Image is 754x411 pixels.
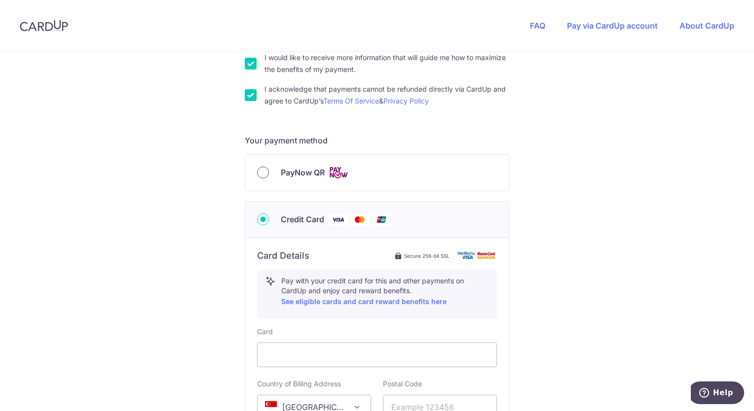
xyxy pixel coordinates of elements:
div: PayNow QR Cards logo [257,167,497,179]
label: I acknowledge that payments cannot be refunded directly via CardUp and agree to CardUp’s & [264,83,509,107]
label: Postal Code [383,379,422,389]
img: Cards logo [329,167,348,179]
p: Pay with your credit card for this and other payments on CardUp and enjoy card reward benefits. [281,276,489,308]
iframe: Secure card payment input frame [265,349,489,361]
span: PayNow QR [281,167,325,178]
img: Mastercard [350,213,370,226]
a: About CardUp [679,21,734,31]
a: Pay via CardUp account [567,21,658,31]
img: card secure [457,251,497,260]
img: Visa [328,213,348,226]
img: Union Pay [372,213,391,226]
a: Terms Of Service [323,97,379,105]
a: Privacy Policy [383,97,429,105]
label: I would like to receive more information that will guide me how to maximize the benefits of my pa... [264,52,509,75]
div: Credit Card Visa Mastercard Union Pay [257,213,497,226]
span: Credit Card [281,213,324,225]
iframe: Opens a widget where you can find more information [691,381,744,406]
a: See eligible cards and card reward benefits here [281,297,447,306]
span: Secure 256-bit SSL [404,252,450,260]
label: Card [257,327,273,337]
h6: Card Details [257,250,309,262]
img: CardUp [20,20,68,32]
h5: Your payment method [245,135,509,146]
a: FAQ [530,21,545,31]
label: Country of Billing Address [257,379,341,389]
